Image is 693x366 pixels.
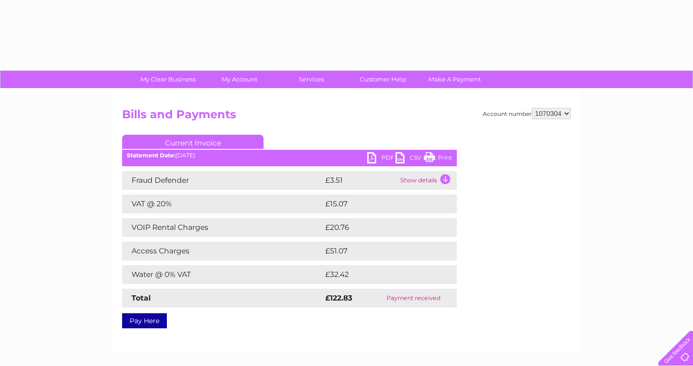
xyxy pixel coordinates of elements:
[122,218,323,237] td: VOIP Rental Charges
[483,108,571,119] div: Account number
[127,152,175,159] b: Statement Date:
[370,289,457,308] td: Payment received
[129,71,207,88] a: My Clear Business
[323,265,437,284] td: £32.42
[323,171,398,190] td: £3.51
[325,293,352,302] strong: £122.83
[122,171,323,190] td: Fraud Defender
[323,195,437,213] td: £15.07
[323,218,438,237] td: £20.76
[398,171,457,190] td: Show details
[122,135,264,149] a: Current Invoice
[132,293,151,302] strong: Total
[396,152,424,166] a: CSV
[122,108,571,126] h2: Bills and Payments
[323,242,437,260] td: £51.07
[272,71,350,88] a: Services
[122,242,323,260] td: Access Charges
[201,71,279,88] a: My Account
[367,152,396,166] a: PDF
[424,152,452,166] a: Print
[344,71,422,88] a: Customer Help
[122,265,323,284] td: Water @ 0% VAT
[416,71,494,88] a: Make A Payment
[122,313,167,328] a: Pay Here
[122,195,323,213] td: VAT @ 20%
[122,152,457,159] div: [DATE]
